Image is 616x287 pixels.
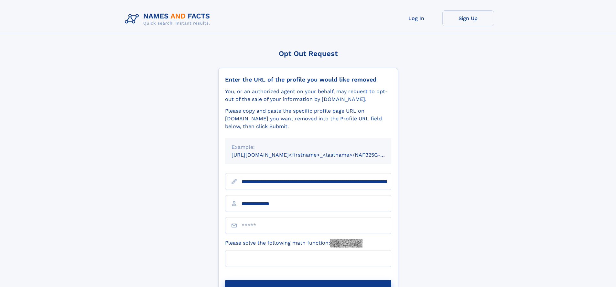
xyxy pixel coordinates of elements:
a: Sign Up [442,10,494,26]
small: [URL][DOMAIN_NAME]<firstname>_<lastname>/NAF325G-xxxxxxxx [232,152,404,158]
div: You, or an authorized agent on your behalf, may request to opt-out of the sale of your informatio... [225,88,391,103]
img: Logo Names and Facts [122,10,215,28]
label: Please solve the following math function: [225,239,362,248]
div: Please copy and paste the specific profile page URL on [DOMAIN_NAME] you want removed into the Pr... [225,107,391,130]
a: Log In [391,10,442,26]
div: Opt Out Request [218,50,398,58]
div: Example: [232,143,385,151]
div: Enter the URL of the profile you would like removed [225,76,391,83]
